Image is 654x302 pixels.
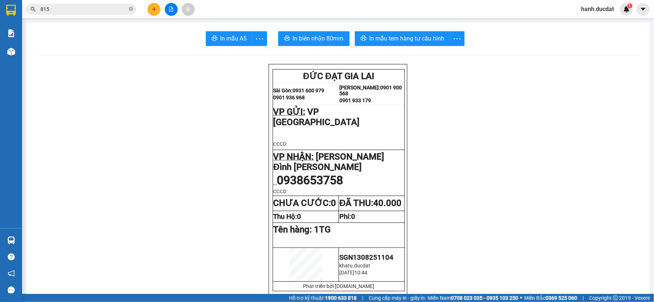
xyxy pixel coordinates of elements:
[339,213,355,221] strong: Phí:
[339,270,354,276] span: [DATE]
[640,6,647,13] span: caret-down
[7,29,15,37] img: solution-icon
[273,198,336,208] strong: CHƯA CƯỚC:
[362,294,363,302] span: |
[354,270,367,276] span: 10:44
[629,3,631,8] span: 1
[370,34,445,43] span: In mẫu tem hàng tự cấu hình
[325,295,357,301] strong: 1900 633 818
[355,31,450,46] button: printerIn mẫu tem hàng tự cấu hình
[613,295,618,301] span: copyright
[293,34,344,43] span: In biên nhận 80mm
[185,7,191,12] span: aim
[339,263,370,269] span: khatu.ducdat
[339,85,380,90] strong: [PERSON_NAME]:
[7,48,15,56] img: warehouse-icon
[129,6,133,13] span: close-circle
[451,295,519,301] strong: 0708 023 035 - 0935 103 250
[277,173,343,187] span: 0938653758
[428,294,519,302] span: Miền Nam
[314,224,331,235] span: 1TG
[628,3,633,8] sup: 1
[273,281,405,291] td: Phát triển bởi [DOMAIN_NAME]
[129,7,133,11] span: close-circle
[31,7,36,12] span: search
[273,88,293,93] strong: Sài Gòn:
[297,213,301,221] span: 0
[273,189,288,194] span: CCCD:
[546,295,577,301] strong: 0369 525 060
[252,31,267,46] button: more
[339,198,402,208] strong: ĐÃ THU:
[206,31,253,46] button: printerIn mẫu A5
[273,224,331,235] span: Tên hàng:
[339,85,402,96] strong: 0901 900 568
[148,3,160,16] button: plus
[361,35,367,42] span: printer
[273,152,385,172] span: [PERSON_NAME] Đình [PERSON_NAME]
[278,31,350,46] button: printerIn biên nhận 80mm
[339,97,371,103] strong: 0901 933 179
[165,3,178,16] button: file-add
[169,7,174,12] span: file-add
[450,34,464,43] span: more
[273,152,314,162] span: VP NHẬN:
[8,253,15,260] span: question-circle
[273,107,360,127] span: VP [GEOGRAPHIC_DATA]
[339,253,393,262] span: SGN1308251104
[273,141,288,147] span: CCCD:
[369,294,426,302] span: Cung cấp máy in - giấy in:
[284,35,290,42] span: printer
[293,88,325,93] strong: 0931 600 979
[524,294,577,302] span: Miền Bắc
[289,294,357,302] span: Hỗ trợ kỹ thuật:
[374,198,402,208] span: 40.000
[637,3,650,16] button: caret-down
[253,34,267,43] span: more
[450,31,465,46] button: more
[8,270,15,277] span: notification
[6,5,16,16] img: logo-vxr
[7,237,15,244] img: warehouse-icon
[273,95,305,100] strong: 0901 936 968
[152,7,157,12] span: plus
[331,198,336,208] span: 0
[8,287,15,294] span: message
[520,296,523,299] span: ⚪️
[303,71,375,81] span: ĐỨC ĐẠT GIA LAI
[220,34,247,43] span: In mẫu A5
[583,294,584,302] span: |
[273,213,301,221] strong: Thu Hộ:
[212,35,218,42] span: printer
[576,4,620,14] span: hanh.ducdat
[182,3,195,16] button: aim
[623,6,630,13] img: icon-new-feature
[351,213,355,221] span: 0
[273,107,305,117] span: VP GỬI:
[40,5,127,13] input: Tìm tên, số ĐT hoặc mã đơn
